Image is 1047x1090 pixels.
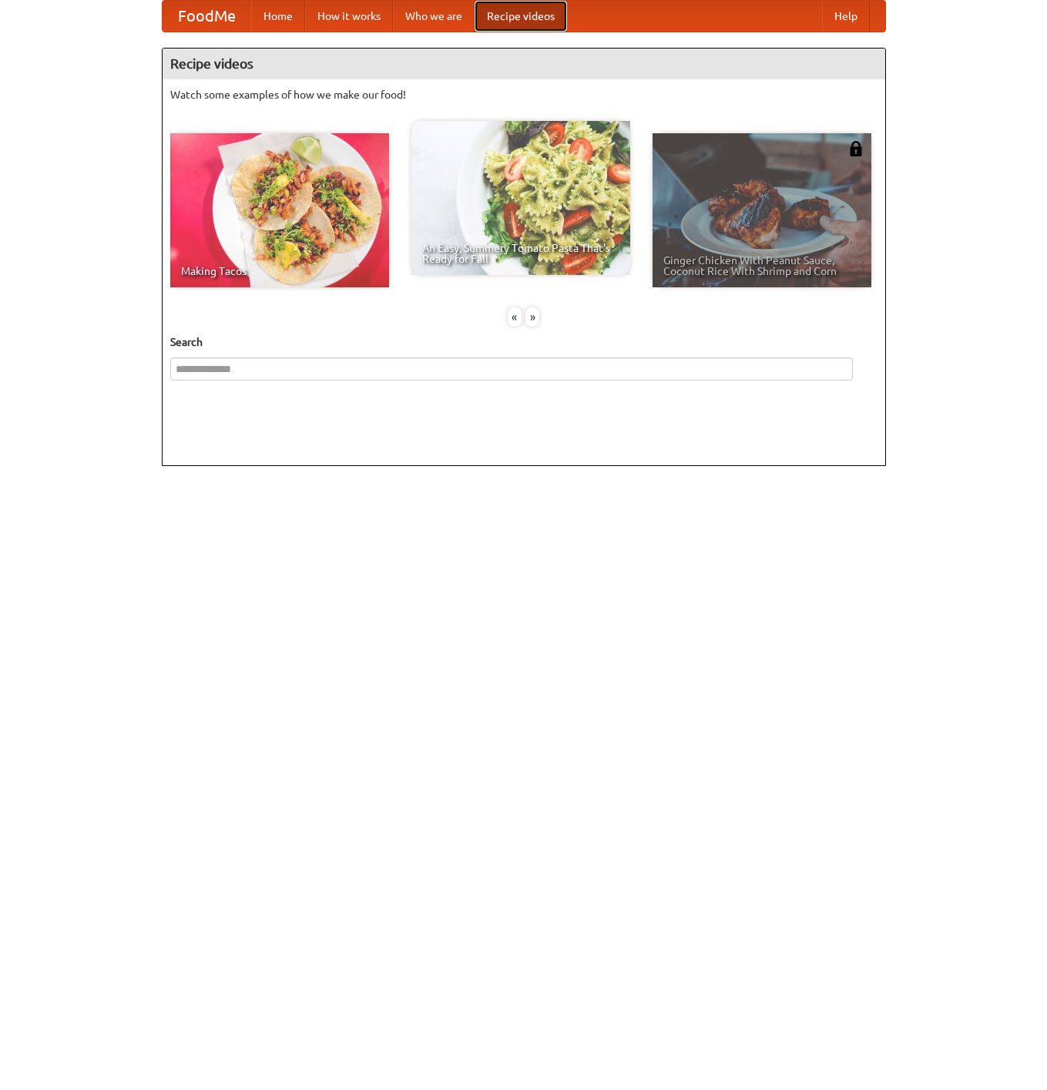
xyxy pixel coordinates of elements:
a: Making Tacos [170,133,389,287]
a: Home [251,1,305,32]
a: Who we are [393,1,475,32]
div: » [525,307,539,327]
a: Help [822,1,870,32]
p: Watch some examples of how we make our food! [170,87,878,102]
img: 483408.png [848,141,864,156]
div: « [508,307,522,327]
span: An Easy, Summery Tomato Pasta That's Ready for Fall [422,243,619,264]
h4: Recipe videos [163,49,885,79]
a: Recipe videos [475,1,567,32]
a: How it works [305,1,393,32]
span: Making Tacos [181,266,378,277]
h5: Search [170,334,878,350]
a: An Easy, Summery Tomato Pasta That's Ready for Fall [411,121,630,275]
a: FoodMe [163,1,251,32]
